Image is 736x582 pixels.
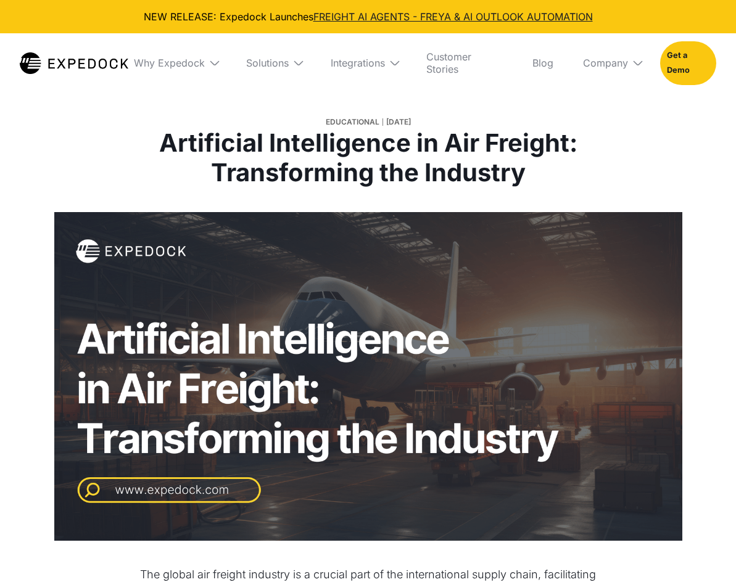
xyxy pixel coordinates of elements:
[523,33,563,92] a: Blog
[386,116,411,128] div: [DATE]
[583,57,628,69] div: Company
[246,57,289,69] div: Solutions
[326,116,379,128] div: Educational
[416,33,513,92] a: Customer Stories
[660,41,716,84] a: Get a Demo
[10,10,726,23] div: NEW RELEASE: Expedock Launches
[313,10,593,23] a: FREIGHT AI AGENTS - FREYA & AI OUTLOOK AUTOMATION
[331,57,385,69] div: Integrations
[139,128,597,187] h1: Artificial Intelligence in Air Freight: Transforming the Industry
[134,57,205,69] div: Why Expedock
